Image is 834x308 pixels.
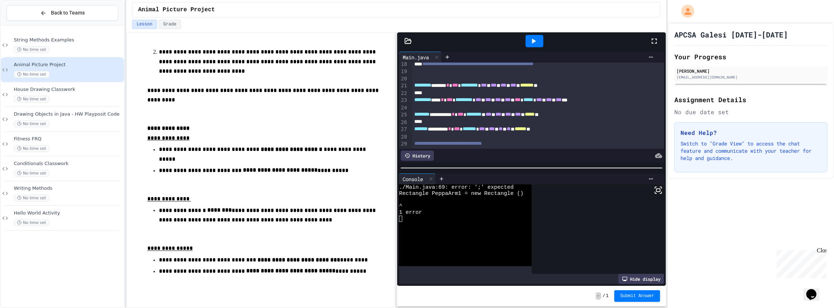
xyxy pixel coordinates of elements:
[7,5,118,21] button: Back to Teams
[138,5,215,14] span: Animal Picture Project
[399,119,408,126] div: 26
[401,151,434,161] div: History
[14,120,49,127] span: No time set
[14,96,49,103] span: No time set
[399,173,436,184] div: Console
[14,161,123,167] span: Conditionals Classwork
[14,145,49,152] span: No time set
[399,90,408,97] div: 22
[14,195,49,201] span: No time set
[14,111,123,117] span: Drawing Objects in Java - HW Playposit Code
[14,210,123,216] span: Hello World Activity
[159,20,181,29] button: Grade
[603,293,605,299] span: /
[399,140,408,148] div: 29
[681,140,821,162] p: Switch to "Grade View" to access the chat feature and communicate with your teacher for help and ...
[14,87,123,93] span: House Drawing Classwork
[674,52,827,62] h2: Your Progress
[677,68,825,74] div: [PERSON_NAME]
[399,82,408,89] div: 21
[399,133,408,141] div: 28
[399,111,408,119] div: 25
[399,126,408,133] div: 27
[399,191,523,197] span: Rectangle PeppaArm1 = new Rectangle ()
[399,203,402,209] span: ^
[674,29,788,40] h1: APCSA Galesi [DATE]-[DATE]
[14,37,123,43] span: String Methods Examples
[14,170,49,177] span: No time set
[399,97,408,104] div: 23
[681,128,821,137] h3: Need Help?
[620,293,654,299] span: Submit Answer
[14,185,123,192] span: Writing Methods
[677,75,825,80] div: [EMAIL_ADDRESS][DOMAIN_NAME]
[614,290,660,302] button: Submit Answer
[14,71,49,78] span: No time set
[674,108,827,116] div: No due date set
[399,209,422,216] span: 1 error
[596,292,601,300] span: -
[674,95,827,105] h2: Assignment Details
[399,184,514,191] span: ./Main.java:69: error: ';' expected
[774,247,827,278] iframe: chat widget
[803,279,827,301] iframe: chat widget
[399,61,408,68] div: 18
[132,20,157,29] button: Lesson
[674,3,696,20] div: My Account
[618,274,664,284] div: Hide display
[399,104,408,112] div: 24
[399,52,442,63] div: Main.java
[51,9,85,17] span: Back to Teams
[14,46,49,53] span: No time set
[399,175,427,183] div: Console
[3,3,50,46] div: Chat with us now!Close
[14,62,123,68] span: Animal Picture Project
[399,68,408,75] div: 19
[399,148,408,155] div: 30
[399,75,408,83] div: 20
[399,53,432,61] div: Main.java
[606,293,608,299] span: 1
[14,136,123,142] span: Fitness FRQ
[14,219,49,226] span: No time set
